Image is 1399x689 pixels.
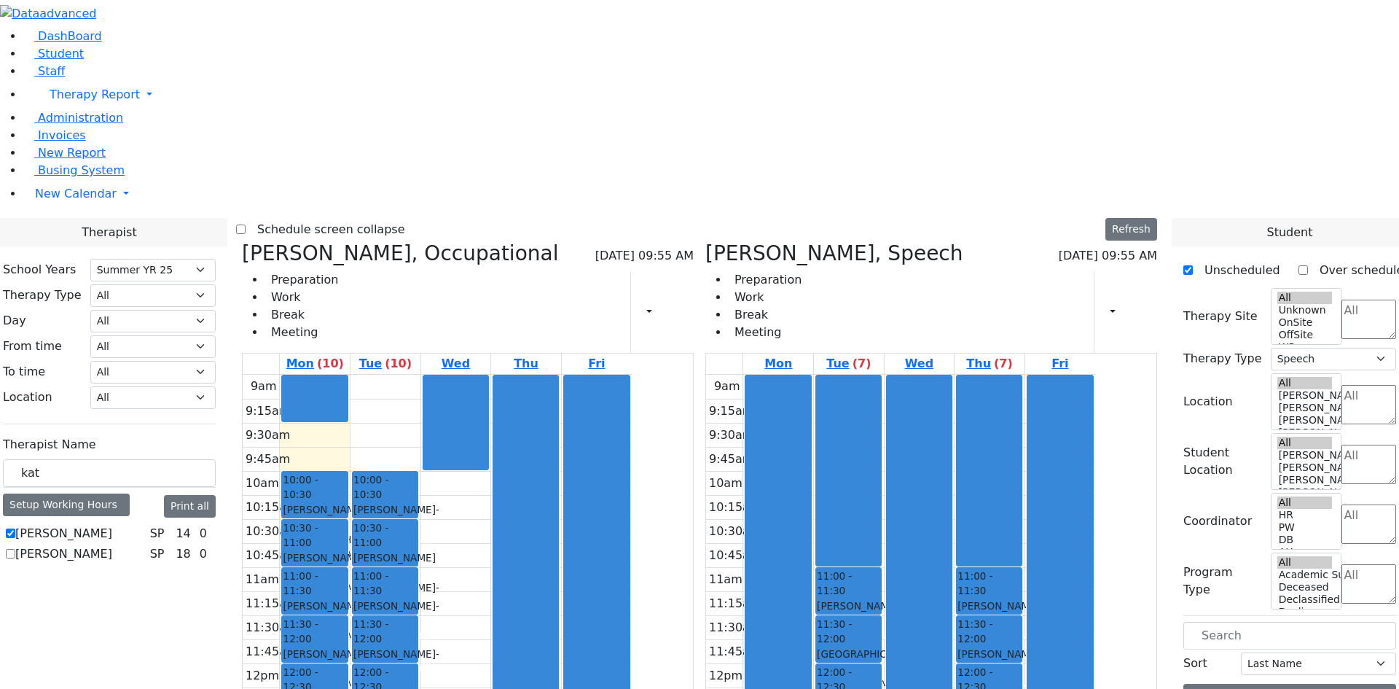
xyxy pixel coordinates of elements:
[853,355,871,373] label: (7)
[706,523,764,540] div: 10:30am
[23,128,86,142] a: Invoices
[706,427,756,444] div: 9:30am
[3,312,26,330] label: Day
[729,324,802,341] li: Meeting
[706,571,745,588] div: 11am
[1266,224,1312,241] span: Student
[353,504,439,530] span: - [DATE]
[1183,350,1262,367] label: Therapy Type
[23,29,102,43] a: DashBoard
[283,569,346,599] span: 11:00 - 11:30
[1277,569,1333,581] option: Academic Support
[1183,622,1396,650] input: Search
[1135,300,1143,324] div: Setup
[761,354,795,374] a: August 11, 2025
[353,550,436,580] span: [PERSON_NAME] UTA
[356,354,415,374] a: August 12, 2025
[1105,218,1157,241] button: Refresh
[963,354,1015,374] a: August 14, 2025
[1183,393,1233,410] label: Location
[1183,444,1262,479] label: Student Location
[957,617,1021,647] span: 11:30 - 12:00
[283,472,346,502] span: 10:00 - 10:30
[1148,300,1157,324] div: Delete
[585,354,608,374] a: August 15, 2025
[711,378,743,395] div: 9am
[1341,505,1396,544] textarea: Search
[1277,462,1333,474] option: [PERSON_NAME] 4
[3,338,62,355] label: From time
[1277,534,1333,546] option: DB
[38,128,86,142] span: Invoices
[353,502,417,532] div: [PERSON_NAME]
[23,64,65,78] a: Staff
[957,647,1021,677] div: [PERSON_NAME]
[283,521,346,550] span: 10:30 - 11:00
[3,261,76,279] label: School Years
[173,525,193,542] div: 14
[23,146,106,160] a: New Report
[817,617,880,647] span: 11:30 - 12:00
[144,525,171,542] div: SP
[1049,354,1071,374] a: August 15, 2025
[265,306,338,324] li: Break
[706,402,756,420] div: 9:15am
[38,29,102,43] span: DashBoard
[15,545,112,563] label: [PERSON_NAME]
[817,647,921,661] span: [GEOGRAPHIC_DATA]
[511,354,541,374] a: August 14, 2025
[23,179,1399,209] a: New Calendar
[1277,449,1333,462] option: [PERSON_NAME] 5
[3,436,96,454] label: Therapist Name
[197,545,210,563] div: 0
[353,521,417,550] span: 10:30 - 11:00
[706,499,764,516] div: 10:15am
[353,599,417,628] div: [PERSON_NAME]
[82,224,136,241] span: Therapist
[283,617,346,647] span: 11:30 - 12:00
[1277,546,1333,558] option: AH
[283,550,365,580] span: [PERSON_NAME] UTA
[1277,593,1333,606] option: Declassified
[994,355,1013,373] label: (7)
[385,355,412,373] label: (10)
[23,111,123,125] a: Administration
[197,525,210,542] div: 0
[283,354,347,374] a: August 11, 2025
[50,87,140,101] span: Therapy Report
[243,643,301,661] div: 11:45am
[283,502,365,532] span: [PERSON_NAME] UTA
[1341,564,1396,604] textarea: Search
[3,494,130,516] div: Setup Working Hours
[353,582,439,608] span: - [DATE]
[1277,341,1333,354] option: WP
[38,146,106,160] span: New Report
[243,427,293,444] div: 9:30am
[353,647,417,677] div: [PERSON_NAME]
[1341,385,1396,424] textarea: Search
[706,643,764,661] div: 11:45am
[1277,581,1333,593] option: Deceased
[1277,474,1333,486] option: [PERSON_NAME] 3
[243,571,282,588] div: 11am
[1341,445,1396,484] textarea: Search
[173,545,193,563] div: 18
[35,187,117,201] span: New Calendar
[729,271,802,289] li: Preparation
[1183,655,1207,672] label: Sort
[823,354,874,374] a: August 12, 2025
[243,547,301,564] div: 10:45am
[1277,414,1333,427] option: [PERSON_NAME] 3
[1277,427,1333,439] option: [PERSON_NAME] 2
[3,389,52,406] label: Location
[265,289,338,306] li: Work
[144,545,171,563] div: SP
[1277,606,1333,618] option: Declines
[1277,402,1333,414] option: [PERSON_NAME] 4
[38,47,84,61] span: Student
[23,47,84,61] a: Student
[248,378,280,395] div: 9am
[353,569,417,599] span: 11:00 - 11:30
[957,599,1021,628] div: [PERSON_NAME]
[3,459,216,487] input: Search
